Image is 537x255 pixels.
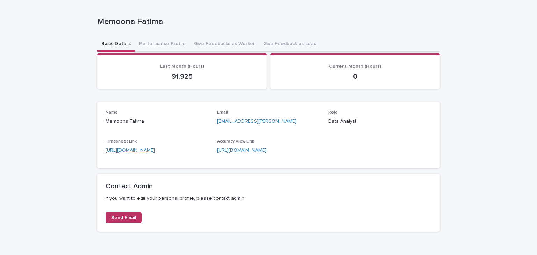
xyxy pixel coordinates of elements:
[328,110,338,115] span: Role
[106,139,137,144] span: Timesheet Link
[97,37,135,52] button: Basic Details
[217,119,296,124] a: [EMAIL_ADDRESS][PERSON_NAME]
[329,64,381,69] span: Current Month (Hours)
[217,139,254,144] span: Accuracy View Link
[328,118,431,125] p: Data Analyst
[111,215,136,220] span: Send Email
[106,212,142,223] a: Send Email
[135,37,190,52] button: Performance Profile
[106,182,431,190] h2: Contact Admin
[106,195,431,202] p: If you want to edit your personal profile, please contact admin.
[217,148,266,153] a: [URL][DOMAIN_NAME]
[279,72,431,81] p: 0
[217,110,228,115] span: Email
[259,37,321,52] button: Give Feedback as Lead
[160,64,204,69] span: Last Month (Hours)
[106,110,118,115] span: Name
[106,118,209,125] p: Memoona Fatima
[97,17,437,27] p: Memoona Fatima
[106,148,155,153] a: [URL][DOMAIN_NAME]
[106,72,258,81] p: 91.925
[190,37,259,52] button: Give Feedbacks as Worker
